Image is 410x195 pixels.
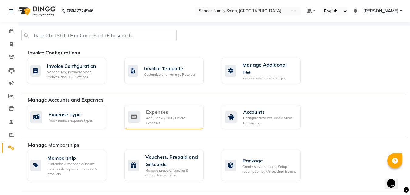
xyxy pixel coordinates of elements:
[243,108,296,116] div: Accounts
[145,153,199,168] div: Vouchers, Prepaid and Giftcards
[222,58,310,84] a: Manage Additional FeeManage additional charges
[144,65,195,72] div: Invoice Template
[222,150,310,181] a: PackageCreate service groups, Setup redemption by Value, time & count
[124,58,213,84] a: Invoice TemplateCustomize and Manage Receipts
[49,111,93,118] div: Expense Type
[21,30,177,41] input: Type Ctrl+Shift+F or Cmd+Shift+F to search
[47,62,101,70] div: Invoice Configuration
[146,108,199,116] div: Expenses
[242,61,296,76] div: Manage Additional Fee
[27,150,115,181] a: MembershipCustomise & manage discount memberships plans on service & products
[49,118,93,123] div: Add / remove expense types
[124,105,213,129] a: ExpensesAdd / View / Edit / Delete expenses
[242,76,296,81] div: Manage additional charges
[145,168,199,178] div: Manage prepaid, voucher & giftcards and share
[243,116,296,126] div: Configure accounts, add & view transaction
[15,2,57,19] img: logo
[47,70,101,80] div: Manage Tax, Payment Mode, Prefixes, and OTP Settings
[67,2,93,19] b: 08047224946
[27,58,115,84] a: Invoice ConfigurationManage Tax, Payment Mode, Prefixes, and OTP Settings
[124,150,213,181] a: Vouchers, Prepaid and GiftcardsManage prepaid, voucher & giftcards and share
[242,157,296,164] div: Package
[146,116,199,126] div: Add / View / Edit / Delete expenses
[242,164,296,174] div: Create service groups, Setup redemption by Value, time & count
[47,162,101,177] div: Customise & manage discount memberships plans on service & products
[144,72,195,77] div: Customize and Manage Receipts
[385,171,404,189] iframe: chat widget
[363,8,398,14] span: [PERSON_NAME]
[27,105,115,129] a: Expense TypeAdd / remove expense types
[47,154,101,162] div: Membership
[222,105,310,129] a: AccountsConfigure accounts, add & view transaction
